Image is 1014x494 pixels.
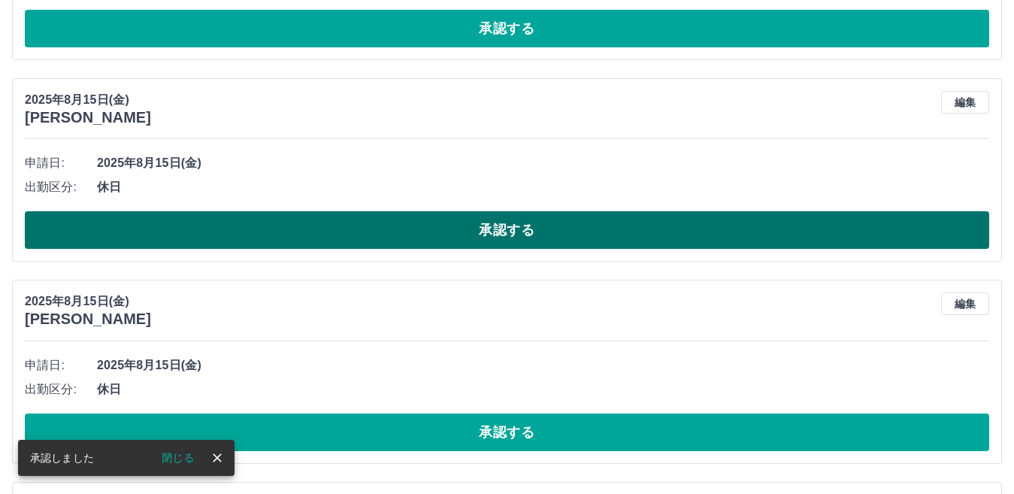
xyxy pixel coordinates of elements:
span: 出勤区分: [25,380,97,399]
span: 2025年8月15日(金) [97,356,989,374]
span: 申請日: [25,154,97,172]
span: 申請日: [25,356,97,374]
span: 2025年8月15日(金) [97,154,989,172]
button: 承認する [25,211,989,249]
h3: [PERSON_NAME] [25,109,151,126]
div: 承認しました [30,444,94,471]
span: 休日 [97,178,989,196]
button: 閉じる [150,447,206,469]
button: close [206,447,229,469]
span: 出勤区分: [25,178,97,196]
p: 2025年8月15日(金) [25,91,151,109]
button: 承認する [25,414,989,451]
button: 編集 [941,292,989,315]
button: 承認する [25,10,989,47]
h3: [PERSON_NAME] [25,311,151,328]
p: 2025年8月15日(金) [25,292,151,311]
span: 休日 [97,380,989,399]
button: 編集 [941,91,989,114]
